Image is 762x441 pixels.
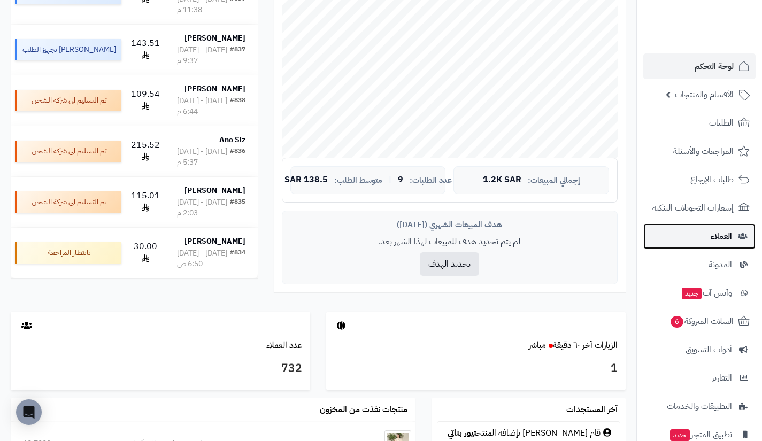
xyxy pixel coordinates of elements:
[643,195,756,221] a: إشعارات التحويلات البنكية
[709,115,734,130] span: الطلبات
[177,248,230,269] div: [DATE] - [DATE] 6:50 ص
[126,228,165,278] td: 30.00
[675,87,734,102] span: الأقسام والمنتجات
[184,83,245,95] strong: [PERSON_NAME]
[15,141,121,162] div: تم التسليم الى شركة الشحن
[184,236,245,247] strong: [PERSON_NAME]
[643,393,756,419] a: التطبيقات والخدمات
[177,45,230,66] div: [DATE] - [DATE] 9:37 م
[126,177,165,227] td: 115.01
[652,200,734,215] span: إشعارات التحويلات البنكية
[126,25,165,75] td: 143.51
[184,33,245,44] strong: [PERSON_NAME]
[126,75,165,126] td: 109.54
[334,360,618,378] h3: 1
[219,134,245,145] strong: Ano Slz
[643,252,756,277] a: المدونة
[673,144,734,159] span: المراجعات والأسئلة
[15,39,121,60] div: [PERSON_NAME] تجهيز الطلب
[398,175,403,185] span: 9
[709,257,732,272] span: المدونة
[671,316,683,328] span: 6
[711,229,732,244] span: العملاء
[682,288,702,299] span: جديد
[643,110,756,136] a: الطلبات
[334,176,382,185] span: متوسط الطلب:
[528,176,580,185] span: إجمالي المبيعات:
[389,176,391,184] span: |
[284,175,328,185] span: 138.5 SAR
[643,308,756,334] a: السلات المتروكة6
[529,339,618,352] a: الزيارات آخر ٦٠ دقيقةمباشر
[290,236,609,248] p: لم يتم تحديد هدف للمبيعات لهذا الشهر بعد.
[712,370,732,385] span: التقارير
[566,405,618,415] h3: آخر المستجدات
[420,252,479,276] button: تحديد الهدف
[290,219,609,230] div: هدف المبيعات الشهري ([DATE])
[184,185,245,196] strong: [PERSON_NAME]
[483,175,521,185] span: 1.2K SAR
[177,146,230,168] div: [DATE] - [DATE] 5:37 م
[19,360,302,378] h3: 732
[643,337,756,362] a: أدوات التسويق
[529,339,546,352] small: مباشر
[230,146,245,168] div: #836
[15,242,121,264] div: بانتظار المراجعة
[410,176,452,185] span: عدد الطلبات:
[643,53,756,79] a: لوحة التحكم
[320,405,407,415] h3: منتجات نفذت من المخزون
[230,197,245,219] div: #835
[643,138,756,164] a: المراجعات والأسئلة
[690,172,734,187] span: طلبات الإرجاع
[669,314,734,329] span: السلات المتروكة
[686,342,732,357] span: أدوات التسويق
[670,429,690,441] span: جديد
[266,339,302,352] a: عدد العملاء
[643,167,756,192] a: طلبات الإرجاع
[643,280,756,306] a: وآتس آبجديد
[681,285,732,300] span: وآتس آب
[695,59,734,74] span: لوحة التحكم
[177,96,230,117] div: [DATE] - [DATE] 6:44 م
[126,126,165,176] td: 215.52
[643,365,756,391] a: التقارير
[230,45,245,66] div: #837
[230,96,245,117] div: #838
[230,248,245,269] div: #834
[15,191,121,213] div: تم التسليم الى شركة الشحن
[667,399,732,414] span: التطبيقات والخدمات
[16,399,42,425] div: Open Intercom Messenger
[15,90,121,111] div: تم التسليم الى شركة الشحن
[643,223,756,249] a: العملاء
[177,197,230,219] div: [DATE] - [DATE] 2:03 م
